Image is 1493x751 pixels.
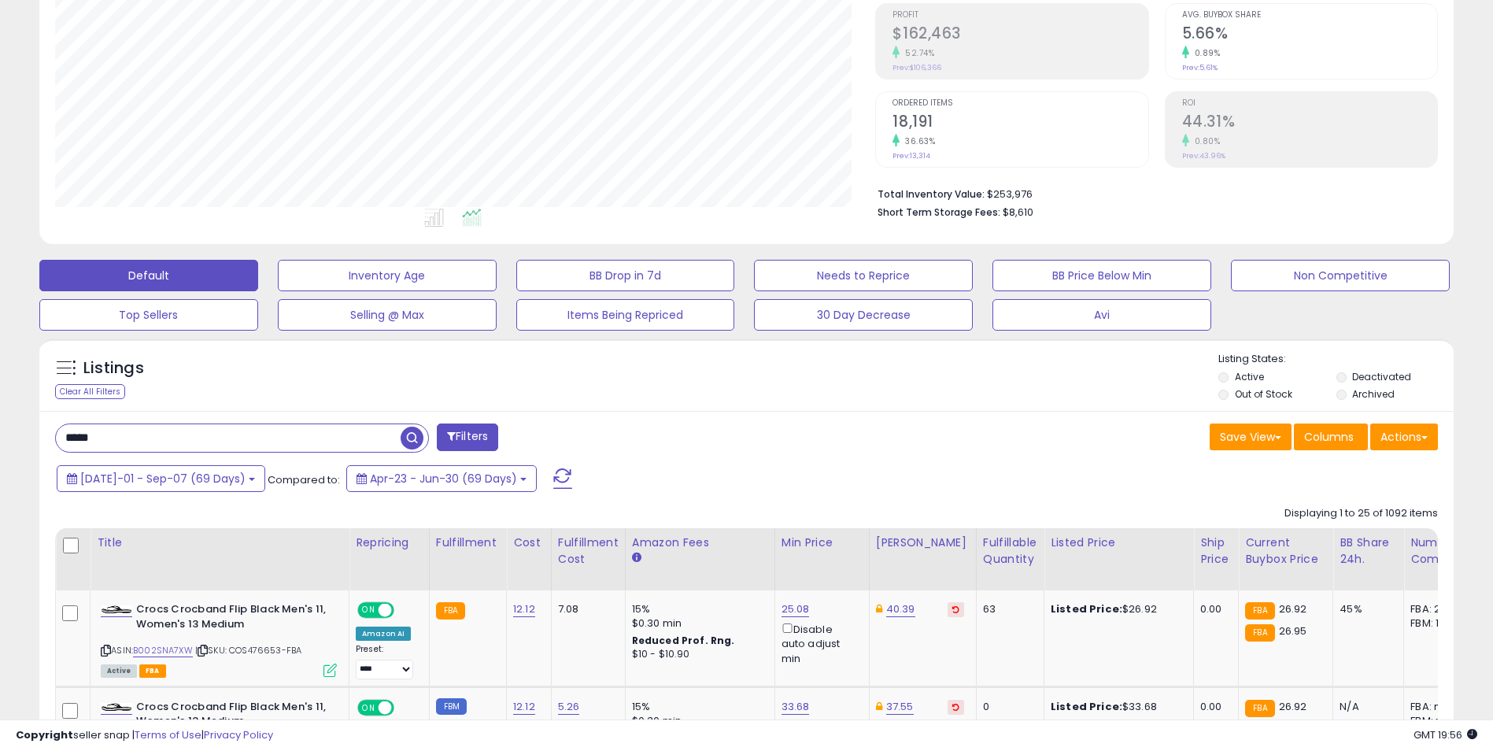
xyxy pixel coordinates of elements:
small: Prev: 43.96% [1182,151,1225,161]
div: $33.68 [1051,700,1181,714]
label: Out of Stock [1235,387,1292,401]
h5: Listings [83,357,144,379]
div: Fulfillment [436,535,500,551]
div: $26.92 [1051,602,1181,616]
a: 5.26 [558,699,580,715]
button: Columns [1294,424,1368,450]
h2: 5.66% [1182,24,1437,46]
div: Listed Price [1051,535,1187,551]
b: Listed Price: [1051,601,1122,616]
img: 31m-0+Ax9QL._SL40_.jpg [101,605,132,614]
div: $0.30 min [632,616,763,631]
div: N/A [1340,700,1391,714]
span: Apr-23 - Jun-30 (69 Days) [370,471,517,486]
small: Amazon Fees. [632,551,641,565]
button: Apr-23 - Jun-30 (69 Days) [346,465,537,492]
div: ASIN: [101,602,337,675]
small: FBA [1245,602,1274,620]
span: Profit [892,11,1147,20]
div: Min Price [782,535,863,551]
label: Deactivated [1352,370,1411,383]
span: All listings currently available for purchase on Amazon [101,664,137,678]
a: Privacy Policy [204,727,273,742]
button: 30 Day Decrease [754,299,973,331]
span: Columns [1304,429,1354,445]
h2: 44.31% [1182,113,1437,134]
div: seller snap | | [16,728,273,743]
span: 2025-09-8 19:56 GMT [1414,727,1477,742]
span: ON [359,701,379,714]
button: Needs to Reprice [754,260,973,291]
button: Inventory Age [278,260,497,291]
div: Displaying 1 to 25 of 1092 items [1284,506,1438,521]
small: FBA [1245,700,1274,717]
span: ON [359,604,379,617]
b: Reduced Prof. Rng. [632,634,735,647]
a: 12.12 [513,699,535,715]
button: BB Price Below Min [992,260,1211,291]
span: [DATE]-01 - Sep-07 (69 Days) [80,471,246,486]
a: 37.55 [886,699,914,715]
small: FBA [1245,624,1274,642]
b: Crocs Crocband Flip Black Men's 11, Women's 13 Medium [136,700,327,733]
div: 63 [983,602,1032,616]
label: Archived [1352,387,1395,401]
span: 26.92 [1279,601,1307,616]
div: 7.08 [558,602,613,616]
span: Avg. Buybox Share [1182,11,1437,20]
div: 0.00 [1200,700,1226,714]
span: Ordered Items [892,99,1147,108]
li: $253,976 [878,183,1426,202]
div: 15% [632,700,763,714]
div: Fulfillable Quantity [983,535,1037,568]
button: Filters [437,424,498,451]
div: Num of Comp. [1410,535,1468,568]
span: ROI [1182,99,1437,108]
div: Title [97,535,342,551]
div: FBA: 2 [1410,602,1462,616]
a: 12.12 [513,601,535,617]
span: Compared to: [268,472,340,487]
div: Ship Price [1200,535,1232,568]
span: 26.92 [1279,699,1307,714]
small: Prev: $106,366 [892,63,941,72]
a: 25.08 [782,601,810,617]
div: Amazon Fees [632,535,768,551]
div: $10 - $10.90 [632,648,763,661]
strong: Copyright [16,727,73,742]
button: Actions [1370,424,1438,450]
h2: $162,463 [892,24,1147,46]
button: [DATE]-01 - Sep-07 (69 Days) [57,465,265,492]
b: Listed Price: [1051,699,1122,714]
div: 15% [632,602,763,616]
button: BB Drop in 7d [516,260,735,291]
p: Listing States: [1218,352,1454,367]
button: Items Being Repriced [516,299,735,331]
div: 45% [1340,602,1391,616]
small: 0.89% [1189,47,1221,59]
button: Default [39,260,258,291]
button: Avi [992,299,1211,331]
button: Non Competitive [1231,260,1450,291]
small: FBM [436,698,467,715]
div: Repricing [356,535,423,551]
b: Crocs Crocband Flip Black Men's 11, Women's 13 Medium [136,602,327,635]
b: Total Inventory Value: [878,187,985,201]
small: 36.63% [900,135,935,147]
div: Fulfillment Cost [558,535,619,568]
div: [PERSON_NAME] [876,535,970,551]
span: FBA [139,664,166,678]
div: Preset: [356,644,417,679]
span: OFF [392,604,417,617]
span: 26.95 [1279,623,1307,638]
div: FBM: 1 [1410,616,1462,631]
a: B002SNA7XW [133,644,193,657]
span: $8,610 [1003,205,1033,220]
label: Active [1235,370,1264,383]
small: Prev: 5.61% [1182,63,1218,72]
div: Amazon AI [356,627,411,641]
a: 33.68 [782,699,810,715]
div: Clear All Filters [55,384,125,399]
div: 0.00 [1200,602,1226,616]
button: Top Sellers [39,299,258,331]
